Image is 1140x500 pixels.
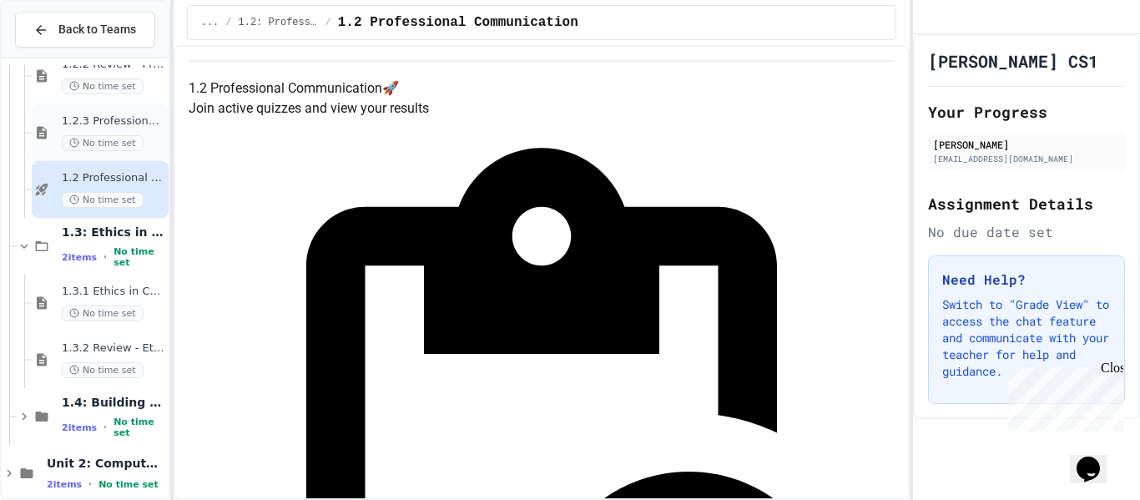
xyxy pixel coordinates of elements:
[62,395,165,410] span: 1.4: Building an Online Presence
[47,456,165,471] span: Unit 2: Computational Thinking & Problem-Solving
[62,135,144,151] span: No time set
[58,21,136,38] span: Back to Teams
[88,477,92,491] span: •
[62,192,144,208] span: No time set
[928,192,1125,215] h2: Assignment Details
[225,16,231,29] span: /
[928,222,1125,242] div: No due date set
[928,49,1098,73] h1: [PERSON_NAME] CS1
[62,252,97,263] span: 2 items
[189,78,895,98] h4: 1.2 Professional Communication 🚀
[189,98,895,119] p: Join active quizzes and view your results
[7,7,115,106] div: Chat with us now!Close
[103,421,107,434] span: •
[1001,361,1123,432] iframe: chat widget
[325,16,331,29] span: /
[15,12,155,48] button: Back to Teams
[1070,433,1123,483] iframe: chat widget
[62,422,97,433] span: 2 items
[942,270,1111,290] h3: Need Help?
[201,16,219,29] span: ...
[62,362,144,378] span: No time set
[338,13,578,33] span: 1.2 Professional Communication
[928,100,1125,124] h2: Your Progress
[942,296,1111,380] p: Switch to "Grade View" to access the chat feature and communicate with your teacher for help and ...
[62,58,165,72] span: 1.2.2 Review - Professional Communication
[113,246,165,268] span: No time set
[62,285,165,299] span: 1.3.1 Ethics in Computer Science
[62,306,144,321] span: No time set
[62,341,165,356] span: 1.3.2 Review - Ethics in Computer Science
[47,479,82,490] span: 2 items
[62,114,165,129] span: 1.2.3 Professional Communication Challenge
[103,250,107,264] span: •
[239,16,319,29] span: 1.2: Professional Communication
[933,137,1120,152] div: [PERSON_NAME]
[62,225,165,240] span: 1.3: Ethics in Computing
[933,153,1120,165] div: [EMAIL_ADDRESS][DOMAIN_NAME]
[113,417,165,438] span: No time set
[62,171,165,185] span: 1.2 Professional Communication
[62,78,144,94] span: No time set
[98,479,159,490] span: No time set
